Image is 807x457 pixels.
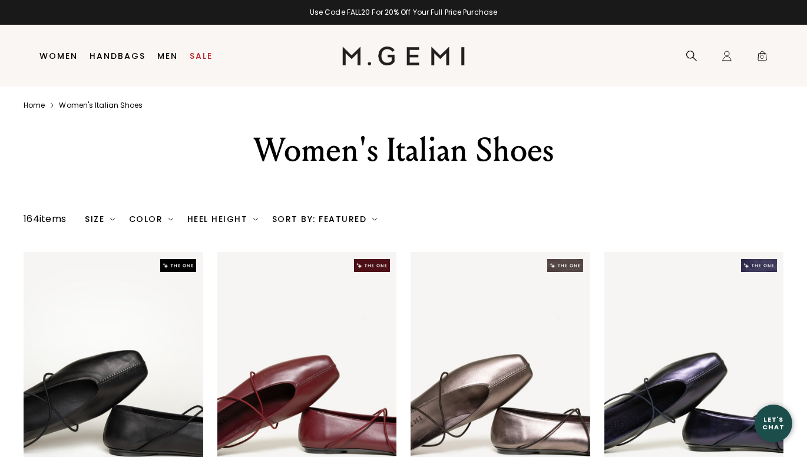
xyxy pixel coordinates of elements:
div: Sort By: Featured [272,214,377,224]
img: M.Gemi [342,47,465,65]
img: chevron-down.svg [110,217,115,221]
div: Color [129,214,173,224]
a: Women [39,51,78,61]
img: The One tag [160,259,196,272]
div: Size [85,214,115,224]
a: Men [157,51,178,61]
img: chevron-down.svg [168,217,173,221]
div: 164 items [24,212,66,226]
div: Let's Chat [755,416,792,430]
span: 0 [756,52,768,64]
a: Sale [190,51,213,61]
img: chevron-down.svg [372,217,377,221]
div: Women's Italian Shoes [185,129,622,171]
a: Home [24,101,45,110]
img: chevron-down.svg [253,217,258,221]
a: Women's italian shoes [59,101,143,110]
a: Handbags [90,51,145,61]
div: Heel Height [187,214,258,224]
